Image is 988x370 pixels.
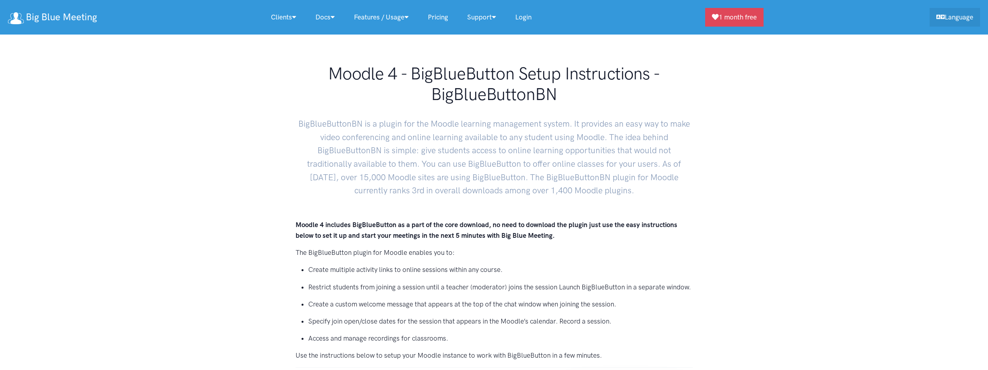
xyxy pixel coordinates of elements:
a: Clients [261,9,306,26]
a: Pricing [418,9,458,26]
p: BigBlueButtonBN is a plugin for the Moodle learning management system. It provides an easy way to... [296,111,693,197]
a: Login [506,9,541,26]
a: Docs [306,9,344,26]
p: The BigBlueButton plugin for Moodle enables you to: [296,247,693,258]
p: Access and manage recordings for classrooms. [308,333,693,344]
a: Support [458,9,506,26]
strong: Moodle 4 includes BigBlueButton as a part of the core download, no need to download the plugin ju... [296,221,677,239]
a: Big Blue Meeting [8,9,97,26]
a: Features / Usage [344,9,418,26]
a: 1 month free [705,8,764,27]
p: Create multiple activity links to online sessions within any course. [308,264,693,275]
img: logo [8,12,24,24]
p: Use the instructions below to setup your Moodle instance to work with BigBlueButton in a few minu... [296,350,693,361]
p: Specify join open/close dates for the session that appears in the Moodle’s calendar. Record a ses... [308,316,693,327]
p: Restrict students from joining a session until a teacher (moderator) joins the session Launch Big... [308,282,693,293]
h1: Moodle 4 - BigBlueButton Setup Instructions - BigBlueButtonBN [296,64,693,104]
p: Create a custom welcome message that appears at the top of the chat window when joining the session. [308,299,693,310]
a: Language [930,8,980,27]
